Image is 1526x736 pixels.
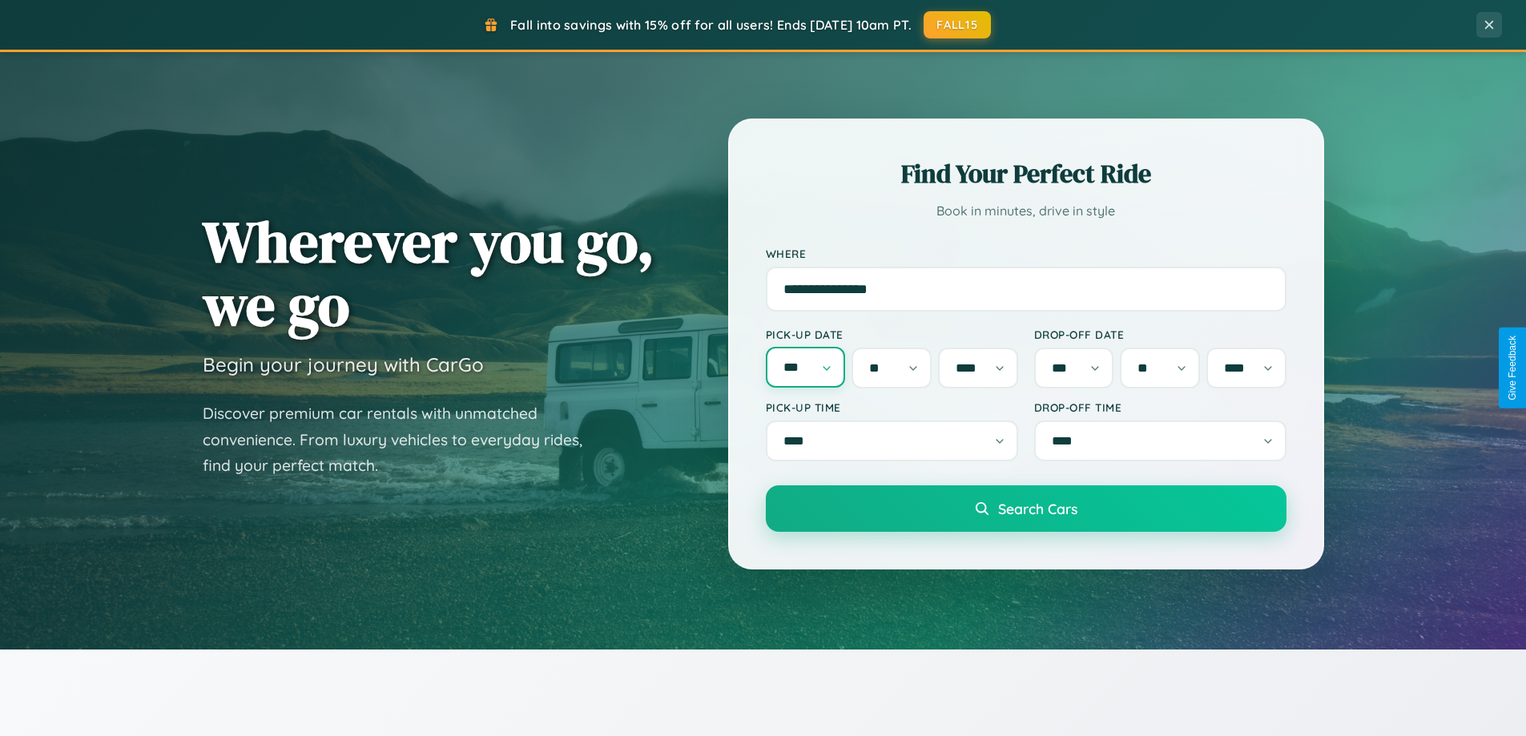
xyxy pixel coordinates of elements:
[766,328,1018,341] label: Pick-up Date
[1034,400,1286,414] label: Drop-off Time
[766,485,1286,532] button: Search Cars
[924,11,991,38] button: FALL15
[998,500,1077,517] span: Search Cars
[510,17,912,33] span: Fall into savings with 15% off for all users! Ends [DATE] 10am PT.
[203,210,654,336] h1: Wherever you go, we go
[766,247,1286,260] label: Where
[1034,328,1286,341] label: Drop-off Date
[1507,336,1518,400] div: Give Feedback
[203,352,484,376] h3: Begin your journey with CarGo
[203,400,603,479] p: Discover premium car rentals with unmatched convenience. From luxury vehicles to everyday rides, ...
[766,199,1286,223] p: Book in minutes, drive in style
[766,400,1018,414] label: Pick-up Time
[766,156,1286,191] h2: Find Your Perfect Ride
